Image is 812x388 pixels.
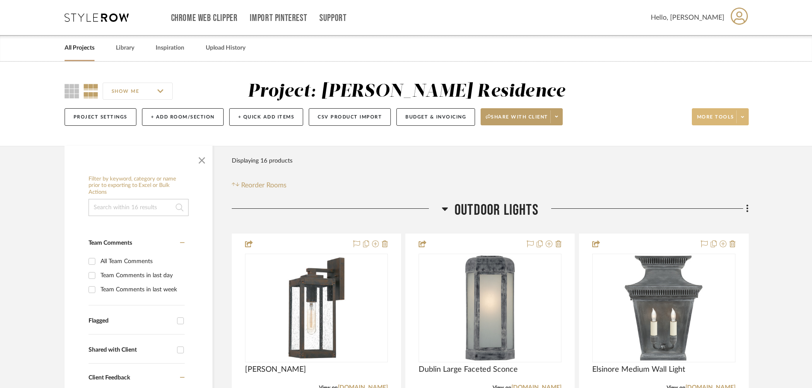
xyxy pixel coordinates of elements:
[486,114,548,127] span: Share with client
[245,365,306,374] span: [PERSON_NAME]
[263,255,370,361] img: James Allen
[100,255,183,268] div: All Team Comments
[156,42,184,54] a: Inspiration
[319,15,346,22] a: Support
[116,42,134,54] a: Library
[65,108,136,126] button: Project Settings
[396,108,475,126] button: Budget & Invoicing
[481,108,563,125] button: Share with client
[89,375,130,381] span: Client Feedback
[89,176,189,196] h6: Filter by keyword, category or name prior to exporting to Excel or Bulk Actions
[206,42,245,54] a: Upload History
[232,152,292,169] div: Displaying 16 products
[89,347,173,354] div: Shared with Client
[100,283,183,296] div: Team Comments in last week
[692,108,749,125] button: More tools
[651,12,724,23] span: Hello, [PERSON_NAME]
[229,108,304,126] button: + Quick Add Items
[419,365,518,374] span: Dublin Large Faceted Sconce
[592,365,685,374] span: Elsinore Medium Wall Light
[248,83,565,101] div: Project: [PERSON_NAME] Residence
[250,15,307,22] a: Import Pinterest
[455,201,538,219] span: OUTDOOR LIGHTS
[610,255,717,361] img: Elsinore Medium Wall Light
[232,180,287,190] button: Reorder Rooms
[437,255,543,361] img: Dublin Large Faceted Sconce
[89,199,189,216] input: Search within 16 results
[193,150,210,167] button: Close
[171,15,238,22] a: Chrome Web Clipper
[241,180,286,190] span: Reorder Rooms
[697,114,734,127] span: More tools
[100,269,183,282] div: Team Comments in last day
[65,42,94,54] a: All Projects
[142,108,224,126] button: + Add Room/Section
[89,240,132,246] span: Team Comments
[89,317,173,325] div: Flagged
[309,108,391,126] button: CSV Product Import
